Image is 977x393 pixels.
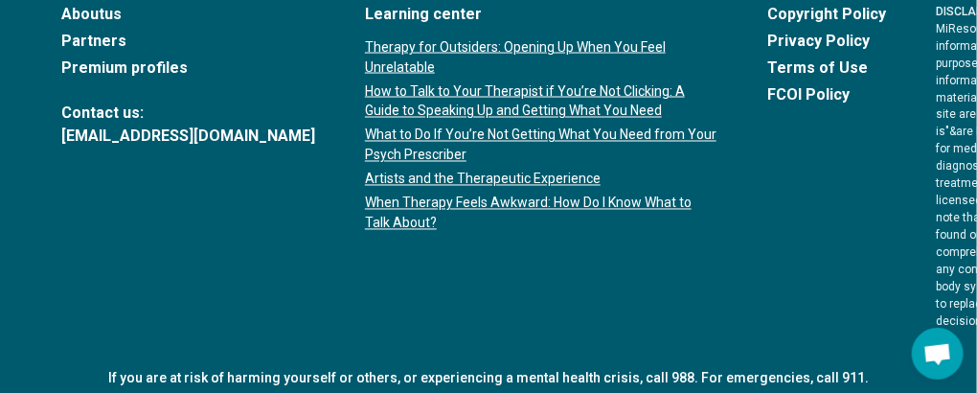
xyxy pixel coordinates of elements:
a: Therapy for Outsiders: Opening Up When You Feel Unrelatable [365,37,717,78]
a: How to Talk to Your Therapist if You’re Not Clicking: A Guide to Speaking Up and Getting What You... [365,81,717,122]
a: FCOI Policy [767,83,886,106]
div: Open chat [912,328,964,380]
a: [EMAIL_ADDRESS][DOMAIN_NAME] [61,126,315,149]
a: Partners [61,30,315,53]
a: Premium profiles [61,57,315,80]
a: Learning center [365,3,717,26]
span: Contact us: [61,103,315,126]
a: Copyright Policy [767,3,886,26]
p: If you are at risk of harming yourself or others, or experiencing a mental health crisis, call 98... [61,369,916,389]
a: When Therapy Feels Awkward: How Do I Know What to Talk About? [365,194,717,234]
a: Privacy Policy [767,30,886,53]
a: Artists and the Therapeutic Experience [365,170,717,190]
a: Aboutus [61,3,315,26]
a: What to Do If You’re Not Getting What You Need from Your Psych Prescriber [365,126,717,166]
a: Terms of Use [767,57,886,80]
